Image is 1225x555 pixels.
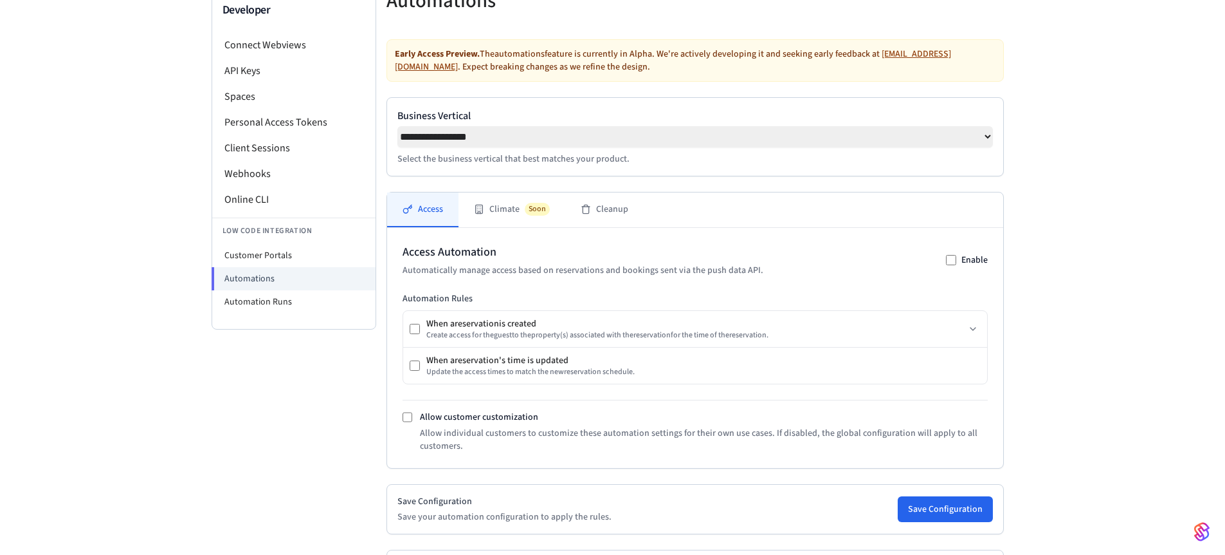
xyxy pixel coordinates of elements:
[397,153,993,165] p: Select the business vertical that best matches your product.
[397,495,612,508] h2: Save Configuration
[961,254,988,267] label: Enable
[403,292,988,305] h3: Automation Rules
[403,243,763,261] h2: Access Automation
[525,203,550,216] span: Soon
[395,48,480,61] strong: Early Access Preview.
[212,218,376,244] li: Low Code Integration
[212,84,376,109] li: Spaces
[426,354,635,367] div: When a reservation 's time is updated
[565,193,644,227] button: Cleanup
[387,193,458,227] button: Access
[212,244,376,267] li: Customer Portals
[386,39,1004,82] div: The automations feature is currently in Alpha. We're actively developing it and seeking early fee...
[212,135,376,161] li: Client Sessions
[898,496,993,522] button: Save Configuration
[212,32,376,58] li: Connect Webviews
[403,264,763,277] p: Automatically manage access based on reservations and bookings sent via the push data API.
[458,193,565,227] button: ClimateSoon
[397,511,612,523] p: Save your automation configuration to apply the rules.
[1194,522,1210,542] img: SeamLogoGradient.69752ec5.svg
[212,161,376,187] li: Webhooks
[222,1,365,19] h3: Developer
[212,109,376,135] li: Personal Access Tokens
[426,317,768,330] div: When a reservation is created
[426,330,768,341] div: Create access for the guest to the property (s) associated with the reservation for the time of t...
[397,108,993,124] label: Business Vertical
[212,267,376,290] li: Automations
[420,411,538,424] label: Allow customer customization
[212,290,376,314] li: Automation Runs
[212,187,376,212] li: Online CLI
[395,48,951,73] a: [EMAIL_ADDRESS][DOMAIN_NAME]
[420,427,988,453] p: Allow individual customers to customize these automation settings for their own use cases. If dis...
[212,58,376,84] li: API Keys
[426,367,635,377] div: Update the access times to match the new reservation schedule.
